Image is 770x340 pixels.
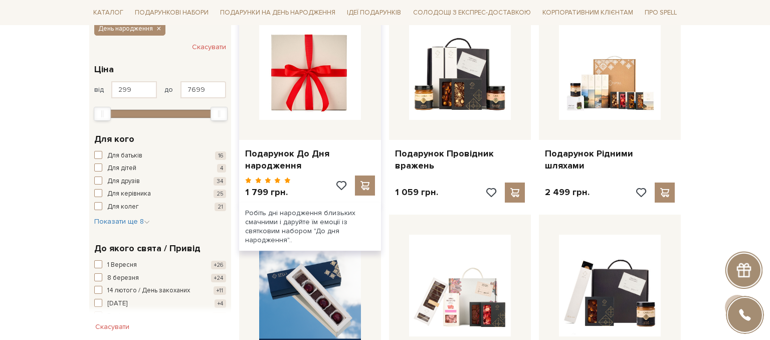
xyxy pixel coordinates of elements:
button: Для керівника 25 [94,189,226,199]
span: 4 [217,164,226,173]
span: [DATE] [107,299,127,309]
p: 2 499 грн. [545,187,590,198]
button: [DATE] +4 [94,299,226,309]
span: 34 [214,177,226,186]
span: 8 березня [107,273,139,283]
span: До якого свята / Привід [94,242,201,255]
button: Для дітей 4 [94,163,226,174]
p: 1 799 грн. [245,187,291,198]
span: Для кого [94,132,134,146]
span: +11 [214,286,226,295]
button: 1 Вересня +26 [94,260,226,270]
span: +26 [211,261,226,269]
span: 1 Вересня [107,260,137,270]
span: 21 [215,203,226,211]
span: Подарунки на День народження [216,5,339,21]
button: Скасувати [89,319,135,335]
div: Робіть дні народження близьких смачними і даруйте їм емоції із святковим набором "До дня народжен... [239,203,381,251]
button: 8 березня +24 [94,273,226,283]
span: Для колег [107,202,139,212]
input: Ціна [111,81,157,98]
span: Каталог [89,5,127,21]
span: Для батьків [107,151,142,161]
a: Солодощі з експрес-доставкою [409,4,535,21]
span: Подарункові набори [131,5,213,21]
div: Max [211,107,228,121]
input: Ціна [180,81,226,98]
span: 16 [215,151,226,160]
span: Для керівника [107,189,151,199]
span: Для дітей [107,163,136,174]
span: від [94,85,104,94]
span: Для друзів [107,177,140,187]
p: 1 059 грн. [395,187,438,198]
span: до [164,85,173,94]
span: +24 [211,274,226,282]
a: Подарунок Рідними шляхами [545,148,675,172]
button: Для колег 21 [94,202,226,212]
span: Показати ще 8 [94,217,150,226]
button: Скасувати [192,39,226,55]
span: Ціна [94,63,114,76]
a: Подарунок Провідник вражень [395,148,525,172]
img: Подарунок До Дня народження [259,18,361,120]
a: Подарунок До Дня народження [245,148,375,172]
span: 14 лютого / День закоханих [107,286,190,296]
button: Показати ще 8 [94,217,150,227]
button: 14 лютого / День закоханих +11 [94,286,226,296]
button: День народження [94,22,165,35]
span: Ідеї подарунків [343,5,405,21]
button: Для батьків 16 [94,151,226,161]
button: Для друзів 34 [94,177,226,187]
span: 25 [214,190,226,198]
a: Корпоративним клієнтам [538,4,637,21]
span: +12 [212,312,226,320]
span: Про Spell [641,5,681,21]
div: Min [94,107,111,121]
span: +4 [215,299,226,308]
span: Весілля [107,311,131,321]
button: Весілля +12 [94,311,226,321]
span: День народження [98,24,153,33]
